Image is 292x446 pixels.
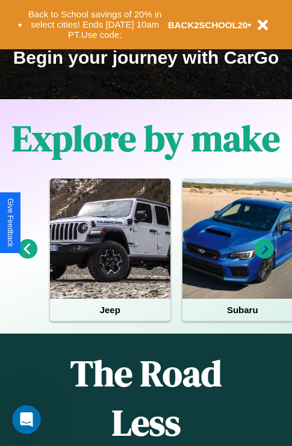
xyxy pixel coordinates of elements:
iframe: Intercom live chat [12,405,41,434]
b: BACK2SCHOOL20 [168,20,248,30]
h4: Jeep [50,299,170,321]
div: Give Feedback [6,198,14,247]
button: Back to School savings of 20% in select cities! Ends [DATE] 10am PT.Use code: [22,6,168,43]
h1: Explore by make [12,114,280,163]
